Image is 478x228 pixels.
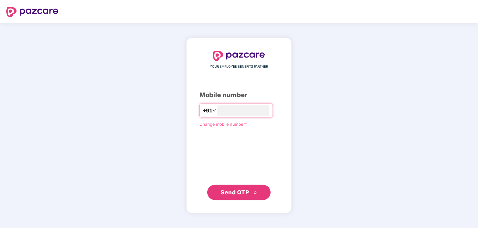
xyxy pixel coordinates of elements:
[210,64,268,69] span: YOUR EMPLOYEE BENEFITS PARTNER
[253,191,257,195] span: double-right
[203,107,212,115] span: +91
[199,122,247,127] a: Change mobile number?
[199,90,279,100] div: Mobile number
[221,189,249,196] span: Send OTP
[207,185,271,200] button: Send OTPdouble-right
[6,7,58,17] img: logo
[212,109,216,112] span: down
[213,51,265,61] img: logo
